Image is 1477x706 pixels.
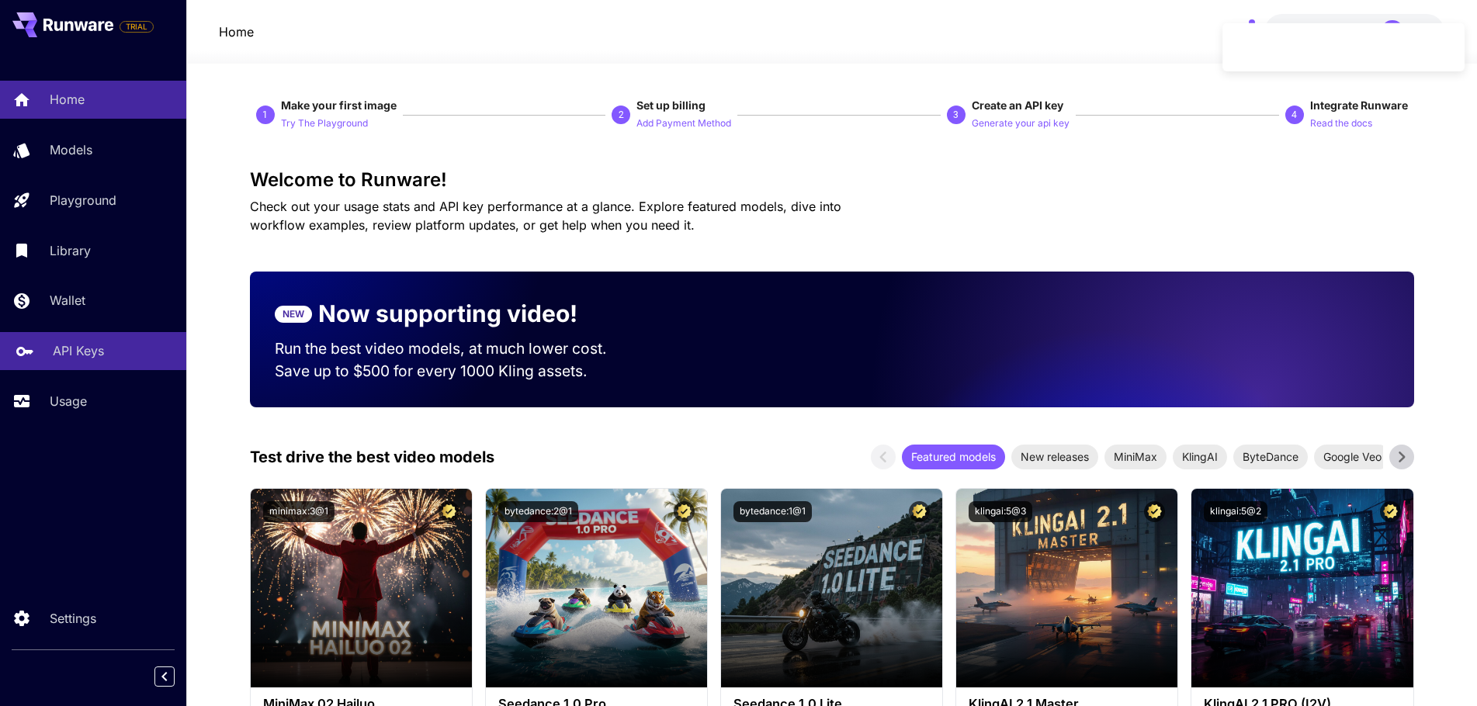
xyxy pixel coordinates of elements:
[498,501,578,522] button: bytedance:2@1
[1310,113,1372,132] button: Read the docs
[1204,501,1267,522] button: klingai:5@2
[1191,489,1413,687] img: alt
[972,99,1063,112] span: Create an API key
[1173,448,1227,465] span: KlingAI
[219,22,254,41] a: Home
[619,108,624,122] p: 2
[120,21,153,33] span: TRIAL
[50,609,96,628] p: Settings
[636,99,706,112] span: Set up billing
[275,337,636,360] p: Run the best video models, at much lower cost.
[1173,445,1227,469] div: KlingAI
[902,448,1005,465] span: Featured models
[1011,445,1098,469] div: New releases
[250,445,494,469] p: Test drive the best video models
[251,489,472,687] img: alt
[219,22,254,41] nav: breadcrumb
[636,113,731,132] button: Add Payment Method
[50,291,85,310] p: Wallet
[53,341,104,360] p: API Keys
[50,90,85,109] p: Home
[1314,445,1391,469] div: Google Veo
[486,489,707,687] img: alt
[1292,108,1297,122] p: 4
[50,140,92,159] p: Models
[1314,448,1391,465] span: Google Veo
[674,501,695,522] button: Certified Model – Vetted for best performance and includes a commercial license.
[972,113,1070,132] button: Generate your api key
[1104,448,1167,465] span: MiniMax
[154,666,175,687] button: Collapse sidebar
[953,108,959,122] p: 3
[1104,445,1167,469] div: MiniMax
[281,116,368,131] p: Try The Playground
[318,296,577,331] p: Now supporting video!
[902,445,1005,469] div: Featured models
[263,501,335,522] button: minimax:3@1
[50,191,116,209] p: Playground
[733,501,812,522] button: bytedance:1@1
[956,489,1177,687] img: alt
[1310,99,1408,112] span: Integrate Runware
[262,108,268,122] p: 1
[1011,448,1098,465] span: New releases
[1233,448,1308,465] span: ByteDance
[1233,445,1308,469] div: ByteDance
[1381,20,1404,43] div: CB
[120,17,154,36] span: Add your payment card to enable full platform functionality.
[281,99,397,112] span: Make your first image
[166,663,186,690] div: Collapse sidebar
[721,489,942,687] img: alt
[50,392,87,410] p: Usage
[439,501,459,522] button: Certified Model – Vetted for best performance and includes a commercial license.
[50,241,91,260] p: Library
[1310,116,1372,131] p: Read the docs
[281,113,368,132] button: Try The Playground
[969,501,1032,522] button: klingai:5@3
[275,360,636,382] p: Save up to $500 for every 1000 Kling assets.
[250,199,841,233] span: Check out your usage stats and API key performance at a glance. Explore featured models, dive int...
[909,501,930,522] button: Certified Model – Vetted for best performance and includes a commercial license.
[636,116,731,131] p: Add Payment Method
[250,169,1414,191] h3: Welcome to Runware!
[1144,501,1165,522] button: Certified Model – Vetted for best performance and includes a commercial license.
[972,116,1070,131] p: Generate your api key
[1380,501,1401,522] button: Certified Model – Vetted for best performance and includes a commercial license.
